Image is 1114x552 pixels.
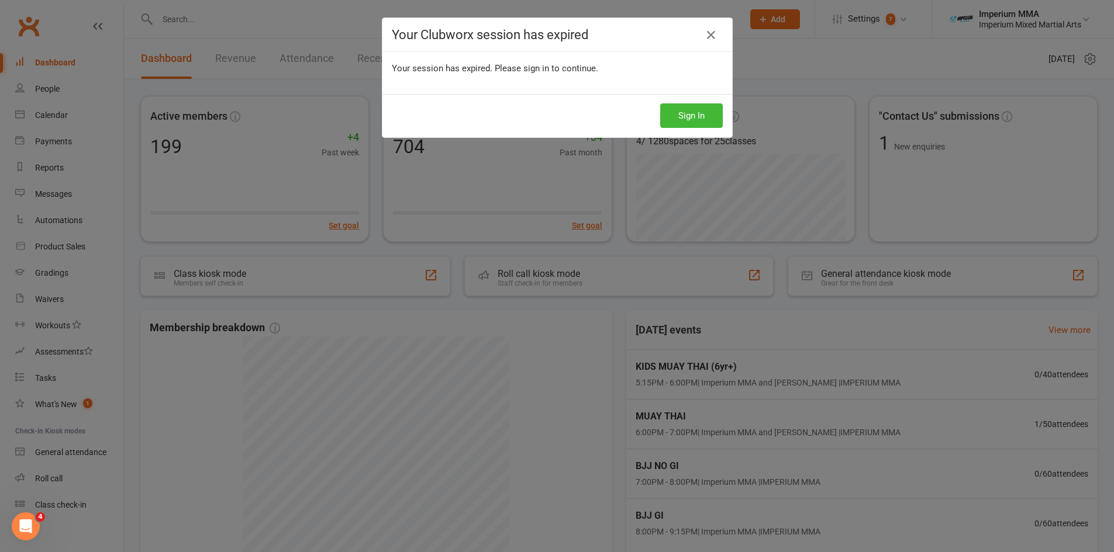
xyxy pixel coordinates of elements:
[36,512,45,522] span: 4
[702,26,720,44] a: Close
[392,27,723,42] h4: Your Clubworx session has expired
[660,103,723,128] button: Sign In
[12,512,40,540] iframe: Intercom live chat
[392,63,598,74] span: Your session has expired. Please sign in to continue.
